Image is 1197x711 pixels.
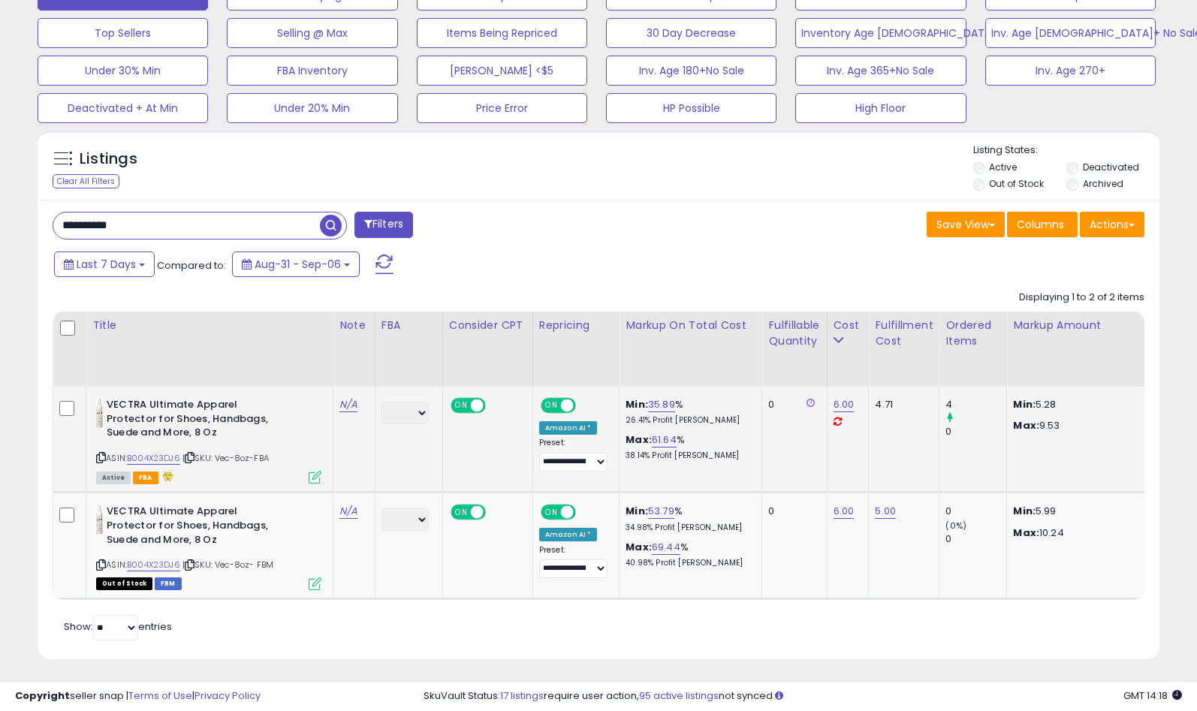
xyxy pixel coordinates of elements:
[945,505,1006,518] div: 0
[38,56,208,86] button: Under 30% Min
[417,93,587,123] button: Price Error
[127,559,180,571] a: B004X23DJ6
[452,399,471,412] span: ON
[77,257,136,272] span: Last 7 Days
[620,312,762,387] th: The percentage added to the cost of goods (COGS) that forms the calculator for Min & Max prices.
[606,93,776,123] button: HP Possible
[1013,398,1138,411] p: 5.28
[500,688,544,703] a: 17 listings
[417,18,587,48] button: Items Being Repriced
[1013,526,1039,540] strong: Max:
[539,438,608,471] div: Preset:
[339,504,357,519] a: N/A
[945,425,1006,438] div: 0
[539,528,598,541] div: Amazon AI *
[768,398,815,411] div: 0
[539,318,614,333] div: Repricing
[1013,419,1138,432] p: 9.53
[64,619,172,634] span: Show: entries
[182,452,269,464] span: | SKU: Vec-8oz-FBA
[927,212,1005,237] button: Save View
[626,397,648,411] b: Min:
[1019,291,1144,305] div: Displaying 1 to 2 of 2 items
[626,558,750,568] p: 40.98% Profit [PERSON_NAME]
[626,415,750,426] p: 26.41% Profit [PERSON_NAME]
[542,399,561,412] span: ON
[354,212,413,238] button: Filters
[339,318,369,333] div: Note
[795,93,966,123] button: High Floor
[834,397,855,412] a: 6.00
[834,318,863,333] div: Cost
[626,541,750,568] div: %
[834,504,855,519] a: 6.00
[1013,318,1143,333] div: Markup Amount
[155,577,182,590] span: FBM
[1083,161,1139,173] label: Deactivated
[96,505,321,588] div: ASIN:
[484,399,508,412] span: OFF
[227,93,397,123] button: Under 20% Min
[875,398,927,411] div: 4.71
[626,504,648,518] b: Min:
[985,56,1156,86] button: Inv. Age 270+
[626,505,750,532] div: %
[53,174,119,188] div: Clear All Filters
[157,258,226,273] span: Compared to:
[80,149,137,170] h5: Listings
[606,56,776,86] button: Inv. Age 180+No Sale
[128,688,192,703] a: Terms of Use
[127,452,180,465] a: B004X23DJ6
[15,689,261,703] div: seller snap | |
[768,318,820,349] div: Fulfillable Quantity
[182,559,273,571] span: | SKU: Vec-8oz- FBM
[375,312,442,387] th: CSV column name: cust_attr_1_FBA
[945,532,1006,546] div: 0
[626,450,750,461] p: 38.14% Profit [PERSON_NAME]
[96,471,131,484] span: All listings currently available for purchase on Amazon
[768,505,815,518] div: 0
[417,56,587,86] button: [PERSON_NAME] <$5
[626,523,750,533] p: 34.98% Profit [PERSON_NAME]
[648,504,674,519] a: 53.79
[945,398,1006,411] div: 4
[424,689,1182,703] div: SkuVault Status: require user action, not synced.
[875,318,933,349] div: Fulfillment Cost
[626,540,652,554] b: Max:
[381,318,436,333] div: FBA
[1013,526,1138,540] p: 10.24
[339,397,357,412] a: N/A
[1013,504,1036,518] strong: Min:
[54,252,155,277] button: Last 7 Days
[1013,505,1138,518] p: 5.99
[96,398,321,482] div: ASIN:
[652,540,680,555] a: 69.44
[194,688,261,703] a: Privacy Policy
[985,18,1156,48] button: Inv. Age [DEMOGRAPHIC_DATA]+ No Sale
[574,506,598,519] span: OFF
[795,18,966,48] button: Inventory Age [DEMOGRAPHIC_DATA]+
[539,421,598,435] div: Amazon AI *
[945,520,966,532] small: (0%)
[1007,212,1078,237] button: Columns
[1013,418,1039,432] strong: Max:
[227,18,397,48] button: Selling @ Max
[1083,177,1123,190] label: Archived
[133,471,158,484] span: FBA
[574,399,598,412] span: OFF
[1123,688,1182,703] span: 2025-09-14 14:18 GMT
[989,161,1017,173] label: Active
[648,397,675,412] a: 35.89
[227,56,397,86] button: FBA Inventory
[255,257,341,272] span: Aug-31 - Sep-06
[626,318,755,333] div: Markup on Total Cost
[107,505,289,550] b: VECTRA Ultimate Apparel Protector for Shoes, Handbags, Suede and More, 8 Oz
[449,318,526,333] div: Consider CPT
[945,318,1000,349] div: Ordered Items
[96,505,103,535] img: 31082w7igeL._SL40_.jpg
[452,506,471,519] span: ON
[626,433,750,461] div: %
[639,688,719,703] a: 95 active listings
[15,688,70,703] strong: Copyright
[92,318,327,333] div: Title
